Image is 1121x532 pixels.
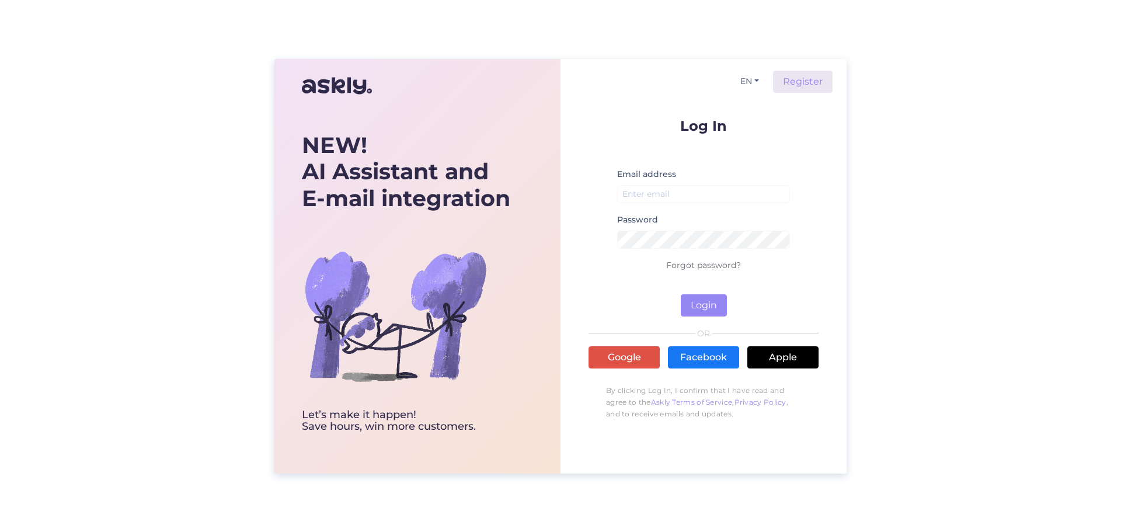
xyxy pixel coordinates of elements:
img: Askly [302,72,372,100]
div: Let’s make it happen! Save hours, win more customers. [302,409,510,433]
a: Askly Terms of Service [651,398,733,406]
a: Register [773,71,833,93]
input: Enter email [617,185,790,203]
b: NEW! [302,131,367,159]
button: Login [681,294,727,317]
span: OR [695,329,712,338]
a: Privacy Policy [734,398,786,406]
p: Log In [589,119,819,133]
p: By clicking Log In, I confirm that I have read and agree to the , , and to receive emails and upd... [589,379,819,426]
a: Apple [747,346,819,368]
label: Password [617,214,658,226]
button: EN [736,73,764,90]
img: bg-askly [302,222,489,409]
div: AI Assistant and E-mail integration [302,132,510,212]
a: Facebook [668,346,739,368]
a: Forgot password? [666,260,741,270]
a: Google [589,346,660,368]
label: Email address [617,168,676,180]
